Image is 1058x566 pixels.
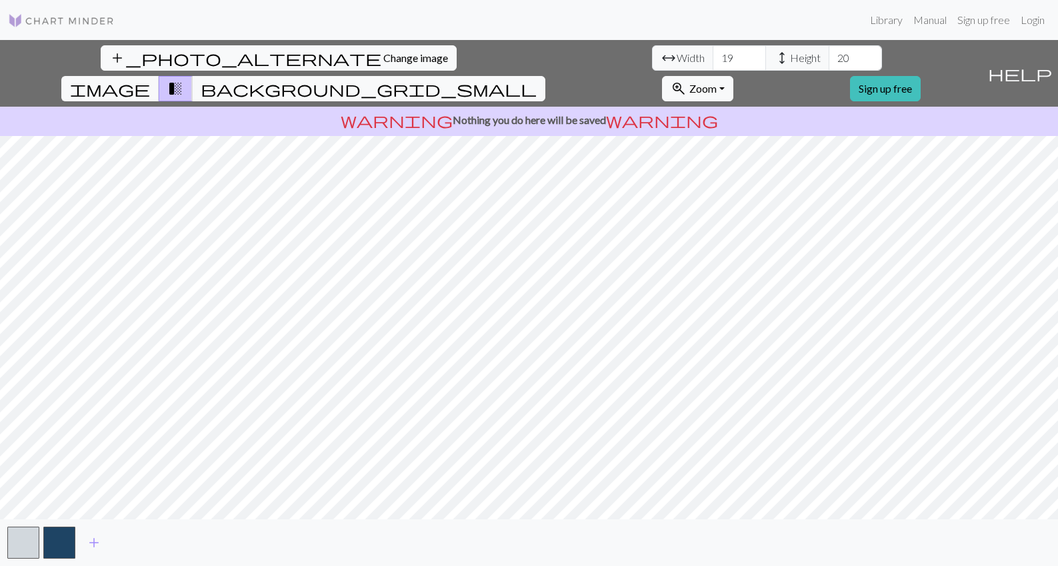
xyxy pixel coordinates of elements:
span: background_grid_small [201,79,537,98]
span: Change image [383,51,448,64]
span: transition_fade [167,79,183,98]
img: Logo [8,13,115,29]
button: Add color [77,530,111,555]
span: Zoom [689,82,717,95]
span: add_photo_alternate [109,49,381,67]
a: Library [865,7,908,33]
span: Width [677,50,705,66]
a: Sign up free [850,76,921,101]
a: Login [1015,7,1050,33]
span: arrow_range [661,49,677,67]
span: zoom_in [671,79,687,98]
span: height [774,49,790,67]
span: add [86,533,102,552]
button: Change image [101,45,457,71]
span: warning [341,111,453,129]
span: warning [606,111,718,129]
button: Help [982,40,1058,107]
button: Zoom [662,76,733,101]
a: Manual [908,7,952,33]
span: image [70,79,150,98]
p: Nothing you do here will be saved [5,112,1053,128]
span: help [988,64,1052,83]
span: Height [790,50,821,66]
a: Sign up free [952,7,1015,33]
